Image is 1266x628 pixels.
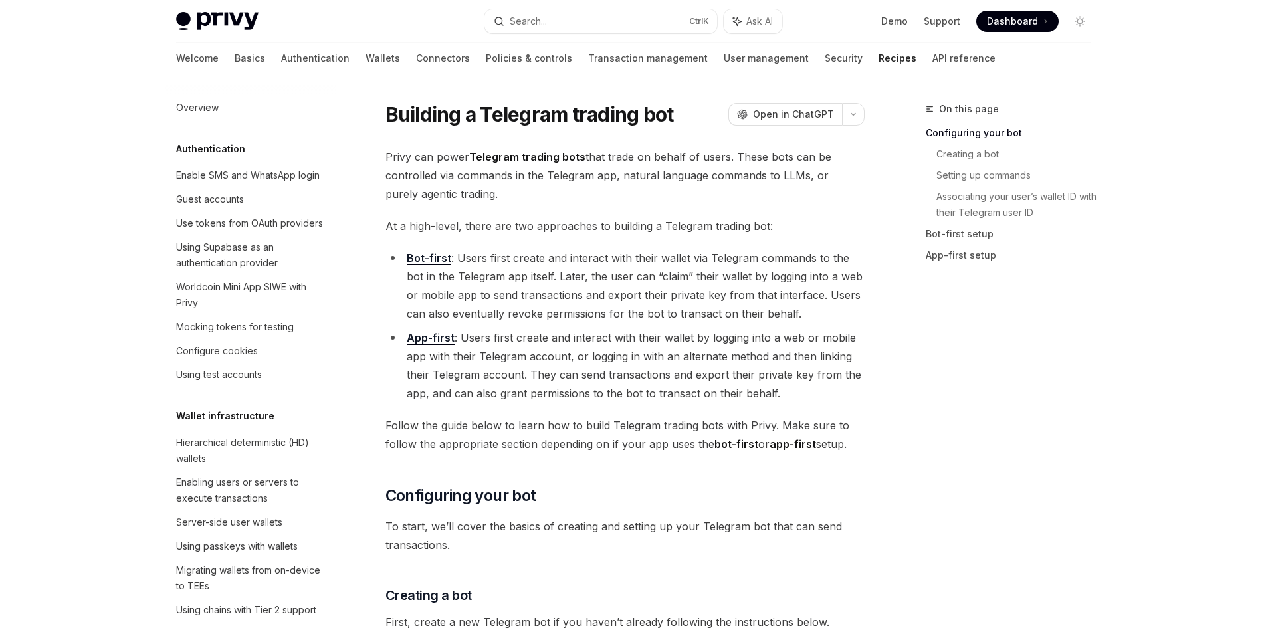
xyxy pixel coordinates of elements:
[165,534,336,558] a: Using passkeys with wallets
[825,43,863,74] a: Security
[165,235,336,275] a: Using Supabase as an authentication provider
[407,331,455,344] strong: App-first
[176,167,320,183] div: Enable SMS and WhatsApp login
[165,187,336,211] a: Guest accounts
[484,9,717,33] button: Search...CtrlK
[385,517,865,554] span: To start, we’ll cover the basics of creating and setting up your Telegram bot that can send trans...
[926,122,1101,144] a: Configuring your bot
[728,103,842,126] button: Open in ChatGPT
[510,13,547,29] div: Search...
[881,15,908,28] a: Demo
[165,163,336,187] a: Enable SMS and WhatsApp login
[176,12,259,31] img: light logo
[176,215,323,231] div: Use tokens from OAuth providers
[385,249,865,323] li: : Users first create and interact with their wallet via Telegram commands to the bot in the Teleg...
[924,15,960,28] a: Support
[770,437,816,451] strong: app-first
[385,485,536,506] span: Configuring your bot
[407,331,455,345] a: App-first
[165,510,336,534] a: Server-side user wallets
[165,363,336,387] a: Using test accounts
[281,43,350,74] a: Authentication
[165,598,336,622] a: Using chains with Tier 2 support
[724,43,809,74] a: User management
[176,343,258,359] div: Configure cookies
[724,9,782,33] button: Ask AI
[176,514,282,530] div: Server-side user wallets
[165,471,336,510] a: Enabling users or servers to execute transactions
[366,43,400,74] a: Wallets
[932,43,996,74] a: API reference
[176,279,328,311] div: Worldcoin Mini App SIWE with Privy
[936,144,1101,165] a: Creating a bot
[385,328,865,403] li: : Users first create and interact with their wallet by logging into a web or mobile app with thei...
[165,275,336,315] a: Worldcoin Mini App SIWE with Privy
[407,251,451,264] strong: Bot-first
[407,251,451,265] a: Bot-first
[165,211,336,235] a: Use tokens from OAuth providers
[176,100,219,116] div: Overview
[165,431,336,471] a: Hierarchical deterministic (HD) wallets
[165,96,336,120] a: Overview
[165,339,336,363] a: Configure cookies
[753,108,834,121] span: Open in ChatGPT
[176,435,328,467] div: Hierarchical deterministic (HD) wallets
[176,141,245,157] h5: Authentication
[936,165,1101,186] a: Setting up commands
[165,315,336,339] a: Mocking tokens for testing
[176,474,328,506] div: Enabling users or servers to execute transactions
[689,16,709,27] span: Ctrl K
[746,15,773,28] span: Ask AI
[926,223,1101,245] a: Bot-first setup
[176,602,316,618] div: Using chains with Tier 2 support
[939,101,999,117] span: On this page
[1069,11,1091,32] button: Toggle dark mode
[976,11,1059,32] a: Dashboard
[385,148,865,203] span: Privy can power that trade on behalf of users. These bots can be controlled via commands in the T...
[235,43,265,74] a: Basics
[936,186,1101,223] a: Associating your user’s wallet ID with their Telegram user ID
[176,538,298,554] div: Using passkeys with wallets
[385,217,865,235] span: At a high-level, there are two approaches to building a Telegram trading bot:
[486,43,572,74] a: Policies & controls
[469,150,585,163] strong: Telegram trading bots
[385,102,674,126] h1: Building a Telegram trading bot
[987,15,1038,28] span: Dashboard
[385,586,472,605] span: Creating a bot
[926,245,1101,266] a: App-first setup
[165,558,336,598] a: Migrating wallets from on-device to TEEs
[176,239,328,271] div: Using Supabase as an authentication provider
[176,319,294,335] div: Mocking tokens for testing
[879,43,916,74] a: Recipes
[176,367,262,383] div: Using test accounts
[176,562,328,594] div: Migrating wallets from on-device to TEEs
[176,408,274,424] h5: Wallet infrastructure
[385,416,865,453] span: Follow the guide below to learn how to build Telegram trading bots with Privy. Make sure to follo...
[416,43,470,74] a: Connectors
[176,43,219,74] a: Welcome
[714,437,758,451] strong: bot-first
[588,43,708,74] a: Transaction management
[176,191,244,207] div: Guest accounts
